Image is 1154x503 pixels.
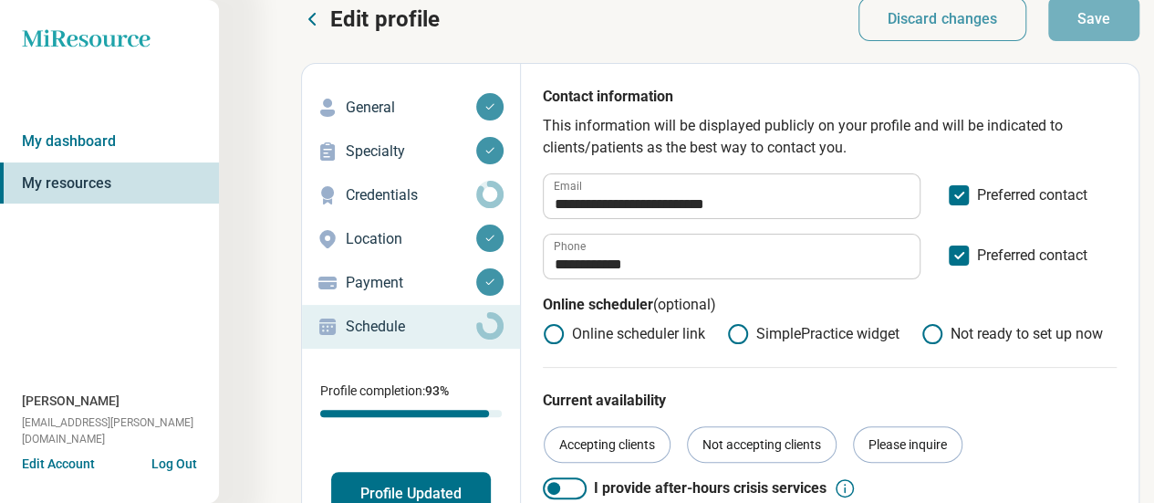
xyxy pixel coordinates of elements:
[302,261,520,305] a: Payment
[543,115,1117,159] p: This information will be displayed publicly on your profile and will be indicated to clients/pati...
[302,86,520,130] a: General
[543,294,1117,323] p: Online scheduler
[346,228,476,250] p: Location
[544,426,671,463] div: Accepting clients
[554,241,586,252] label: Phone
[22,392,120,411] span: [PERSON_NAME]
[320,410,502,417] div: Profile completion
[151,455,197,469] button: Log Out
[921,323,1103,345] label: Not ready to set up now
[346,316,476,338] p: Schedule
[977,245,1087,279] span: Preferred contact
[554,181,582,192] label: Email
[22,455,95,474] button: Edit Account
[425,383,449,398] span: 93 %
[543,323,705,345] label: Online scheduler link
[301,5,440,34] button: Edit profile
[543,390,1117,412] p: Current availability
[727,323,899,345] label: SimplePractice widget
[594,477,827,499] span: I provide after-hours crisis services
[543,86,1117,115] p: Contact information
[302,371,520,428] div: Profile completion:
[346,184,476,206] p: Credentials
[302,305,520,349] a: Schedule
[302,217,520,261] a: Location
[853,426,962,463] div: Please inquire
[302,173,520,217] a: Credentials
[302,130,520,173] a: Specialty
[653,296,716,313] span: (optional)
[346,97,476,119] p: General
[346,141,476,162] p: Specialty
[22,414,219,447] span: [EMAIL_ADDRESS][PERSON_NAME][DOMAIN_NAME]
[330,5,440,34] p: Edit profile
[977,184,1087,219] span: Preferred contact
[687,426,837,463] div: Not accepting clients
[346,272,476,294] p: Payment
